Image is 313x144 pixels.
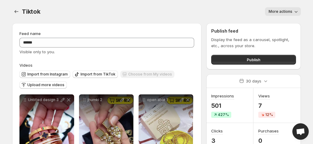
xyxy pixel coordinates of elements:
[246,78,261,84] p: 30 days
[19,63,33,68] span: Videos
[12,7,21,16] button: Settings
[211,102,234,109] p: 501
[27,83,64,87] span: Upload more videos
[265,7,301,16] button: More actions
[19,71,70,78] button: Import from Instagram
[27,72,68,77] span: Import from Instagram
[81,72,115,77] span: Import from TikTok
[211,93,234,99] h3: Impressions
[258,102,275,109] p: 7
[211,37,296,49] p: Display the feed as a carousel, spotlight, etc., across your store.
[211,128,223,134] h3: Clicks
[258,93,270,99] h3: Views
[265,112,273,117] span: 12%
[247,57,260,63] span: Publish
[73,71,118,78] button: Import from TikTok
[22,8,40,15] span: Tiktok
[258,128,279,134] h3: Purchases
[19,81,67,89] button: Upload more videos
[19,31,41,36] span: Feed name
[218,112,229,117] span: 427%
[147,97,179,102] p: open able 1
[269,9,292,14] span: More actions
[211,55,296,65] button: Publish
[19,49,55,54] span: Visible only to you.
[28,97,60,102] p: Untitled design 3
[88,97,119,102] p: jhumki 2
[211,28,296,34] h2: Publish feed
[292,123,309,140] a: Open chat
